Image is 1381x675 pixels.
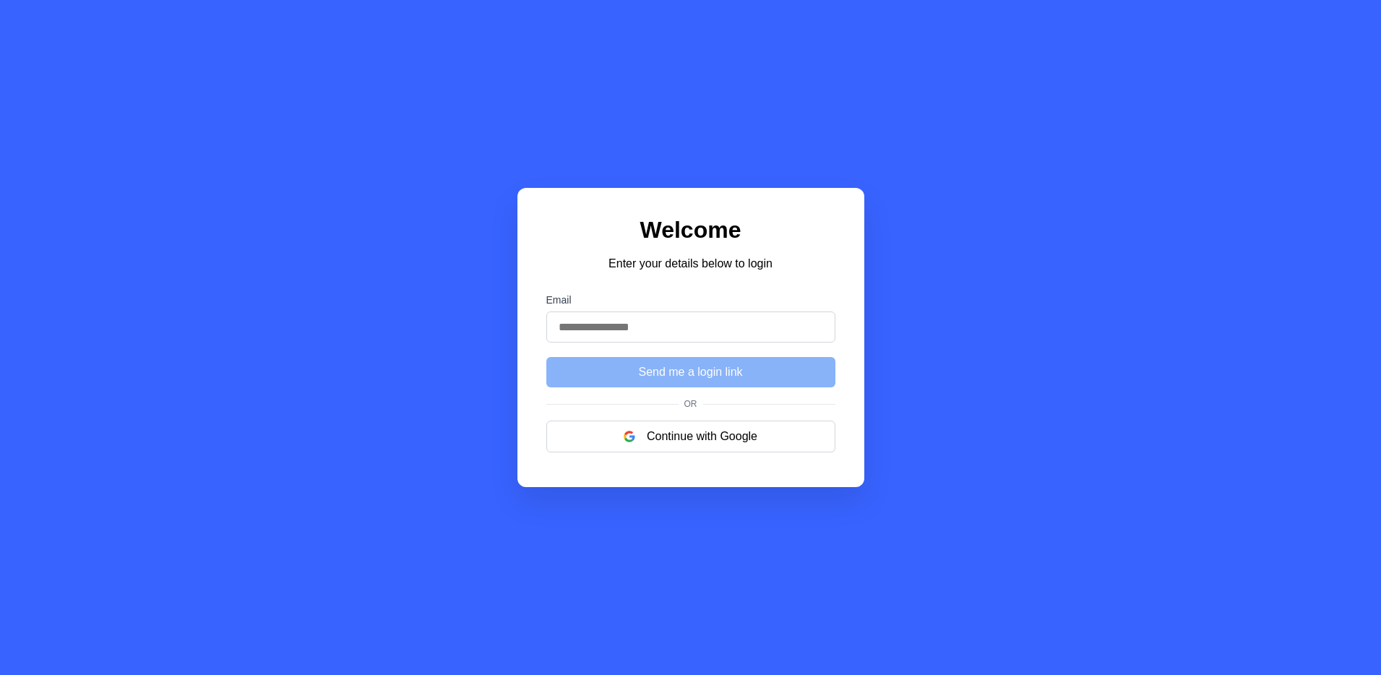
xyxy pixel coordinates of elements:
[624,431,635,442] img: google logo
[546,294,835,306] label: Email
[546,357,835,387] button: Send me a login link
[546,255,835,272] p: Enter your details below to login
[546,421,835,452] button: Continue with Google
[679,399,703,409] span: Or
[546,217,835,244] h1: Welcome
